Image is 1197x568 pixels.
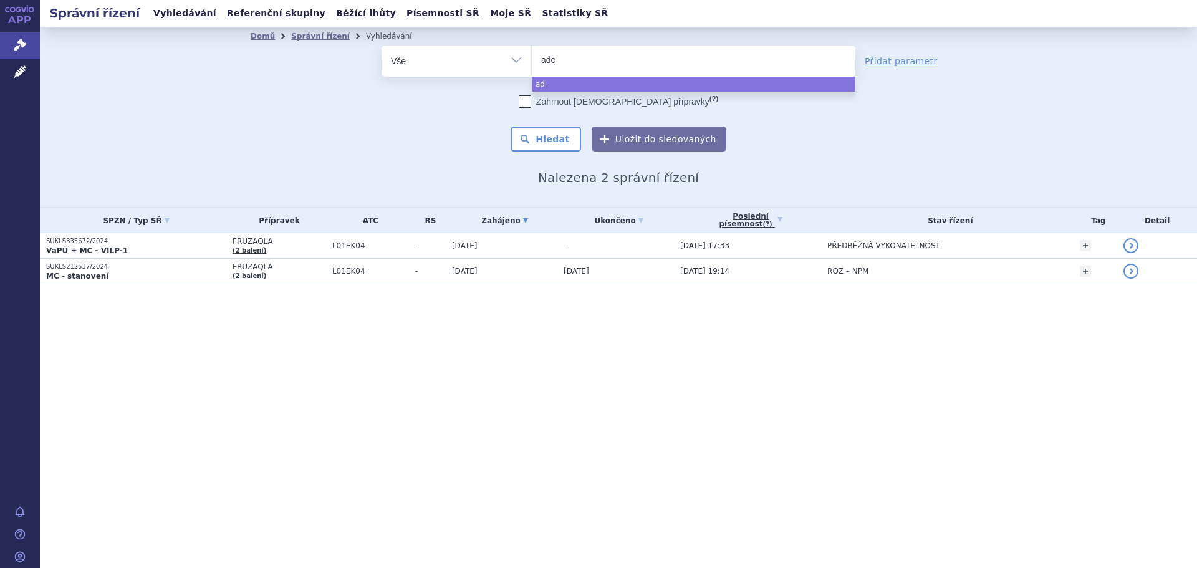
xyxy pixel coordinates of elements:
span: - [564,241,566,250]
a: Referenční skupiny [223,5,329,22]
a: Písemnosti SŘ [403,5,483,22]
a: Ukončeno [564,212,674,229]
a: Statistiky SŘ [538,5,612,22]
p: SUKLS212537/2024 [46,262,226,271]
span: L01EK04 [332,241,409,250]
span: [DATE] [452,267,478,276]
a: Vyhledávání [150,5,220,22]
a: Správní řízení [291,32,350,41]
a: Poslednípísemnost(?) [680,208,821,233]
h2: Správní řízení [40,4,150,22]
span: [DATE] 19:14 [680,267,729,276]
span: FRUZAQLA [233,237,326,246]
a: Běžící lhůty [332,5,400,22]
th: Stav řízení [821,208,1074,233]
span: Nalezena 2 správní řízení [538,170,699,185]
li: ad [532,77,855,92]
a: Domů [251,32,275,41]
p: SUKLS335672/2024 [46,237,226,246]
abbr: (?) [709,95,718,103]
strong: VaPÚ + MC - VILP-1 [46,246,128,255]
strong: MC - stanovení [46,272,108,281]
span: [DATE] [452,241,478,250]
a: SPZN / Typ SŘ [46,212,226,229]
span: ROZ – NPM [827,267,868,276]
span: - [415,241,446,250]
a: (2 balení) [233,272,266,279]
a: Přidat parametr [865,55,938,67]
a: Zahájeno [452,212,557,229]
a: detail [1123,238,1138,253]
a: Moje SŘ [486,5,535,22]
label: Zahrnout [DEMOGRAPHIC_DATA] přípravky [519,95,718,108]
span: [DATE] 17:33 [680,241,729,250]
th: Tag [1074,208,1118,233]
span: L01EK04 [332,267,409,276]
span: [DATE] [564,267,589,276]
a: + [1080,240,1091,251]
th: ATC [326,208,409,233]
th: Přípravek [226,208,326,233]
th: RS [409,208,446,233]
li: Vyhledávání [366,27,428,46]
a: detail [1123,264,1138,279]
button: Hledat [511,127,581,152]
span: PŘEDBĚŽNÁ VYKONATELNOST [827,241,940,250]
a: (2 balení) [233,247,266,254]
abbr: (?) [763,221,772,228]
button: Uložit do sledovaných [592,127,726,152]
span: FRUZAQLA [233,262,326,271]
a: + [1080,266,1091,277]
span: - [415,267,446,276]
th: Detail [1117,208,1197,233]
